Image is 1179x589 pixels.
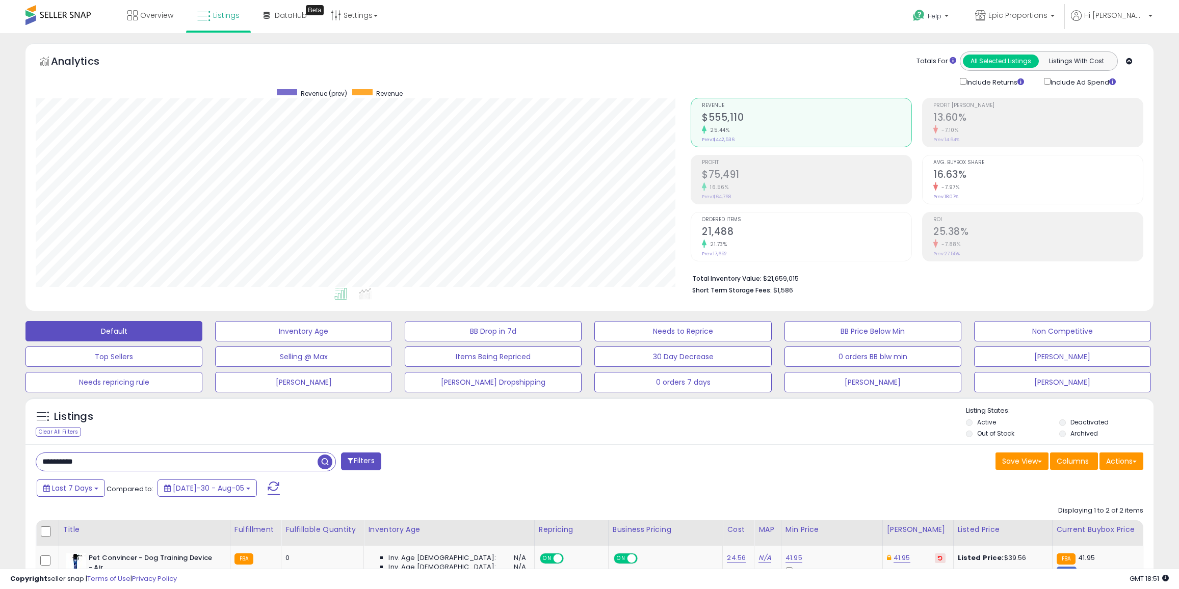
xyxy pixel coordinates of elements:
small: 16.56% [706,183,728,191]
span: [DATE]-30 - Aug-05 [173,483,244,493]
small: -7.97% [938,183,959,191]
button: Actions [1099,452,1143,470]
button: [PERSON_NAME] [215,372,392,392]
div: Fulfillable Quantity [285,524,359,535]
span: Help [928,12,941,20]
span: Avg. Buybox Share [933,160,1143,166]
label: Active [977,418,996,426]
div: seller snap | | [10,574,177,584]
small: Prev: 17,652 [702,251,727,257]
span: Compared to: [107,484,153,494]
label: Deactivated [1070,418,1109,426]
button: Needs to Reprice [594,321,771,341]
span: $1,586 [773,285,793,295]
div: 0 [285,553,356,563]
button: Last 7 Days [37,479,105,497]
span: Revenue [702,103,911,109]
h2: 13.60% [933,112,1143,125]
div: Include Returns [952,76,1036,88]
span: Ordered Items [702,217,911,223]
span: Inv. Age [DEMOGRAPHIC_DATA]: [388,553,496,563]
button: BB Price Below Min [784,321,961,341]
small: 25.44% [706,126,729,134]
small: Prev: 27.55% [933,251,960,257]
button: [PERSON_NAME] [784,372,961,392]
i: Revert to store-level Dynamic Max Price [938,555,942,560]
small: Prev: $442,536 [702,137,735,143]
h2: $75,491 [702,169,911,182]
span: Overview [140,10,173,20]
label: Out of Stock [977,429,1014,438]
i: Get Help [912,9,925,22]
button: 30 Day Decrease [594,346,771,367]
div: Cost [727,524,750,535]
button: Listings With Cost [1038,55,1114,68]
div: Title [63,524,226,535]
span: Revenue [376,89,403,98]
button: [PERSON_NAME] Dropshipping [405,372,582,392]
button: [PERSON_NAME] [974,372,1151,392]
li: $21,659,015 [692,272,1136,284]
span: 2025-08-13 18:51 GMT [1130,574,1169,583]
small: -7.10% [938,126,958,134]
button: Items Being Repriced [405,346,582,367]
span: Epic Proportions [988,10,1047,20]
small: Prev: 14.64% [933,137,959,143]
a: Privacy Policy [132,574,177,583]
button: Top Sellers [25,346,202,367]
span: Columns [1057,456,1089,466]
h2: $555,110 [702,112,911,125]
small: 21.73% [706,240,727,248]
div: Min Price [785,524,878,535]
button: Filters [341,452,381,470]
i: This overrides the store level Dynamic Max Price for this listing [887,554,891,561]
div: Include Ad Spend [1036,76,1132,88]
h2: 25.38% [933,226,1143,239]
div: Repricing [539,524,604,535]
span: ROI [933,217,1143,223]
button: Save View [995,452,1049,470]
span: Revenue (prev) [301,89,347,98]
small: FBA [1057,553,1076,565]
span: Hi [PERSON_NAME] [1084,10,1145,20]
button: Needs repricing rule [25,372,202,392]
div: [PERSON_NAME] [887,524,949,535]
b: Listed Price: [958,553,1004,563]
span: OFF [562,554,578,563]
b: Total Inventory Value: [692,274,762,283]
a: 24.56 [727,553,746,563]
a: Help [905,2,959,33]
div: Clear All Filters [36,427,81,437]
span: N/A [514,553,526,563]
div: Displaying 1 to 2 of 2 items [1058,506,1143,516]
div: Totals For [916,57,956,66]
button: [DATE]-30 - Aug-05 [158,479,257,497]
h5: Analytics [51,54,119,71]
small: FBA [234,553,253,565]
button: Selling @ Max [215,346,392,367]
span: Profit [702,160,911,166]
span: Listings [213,10,240,20]
div: Current Buybox Price [1057,524,1139,535]
small: Prev: $64,768 [702,194,731,200]
div: Listed Price [958,524,1048,535]
a: Hi [PERSON_NAME] [1071,10,1152,33]
div: $39.56 [958,553,1044,563]
h2: 16.63% [933,169,1143,182]
button: 0 orders 7 days [594,372,771,392]
a: N/A [758,553,771,563]
a: 41.95 [785,553,802,563]
label: Archived [1070,429,1098,438]
button: Columns [1050,452,1098,470]
div: Tooltip anchor [306,5,324,15]
button: 0 orders BB blw min [784,346,961,367]
button: BB Drop in 7d [405,321,582,341]
span: ON [541,554,554,563]
span: OFF [636,554,652,563]
button: Non Competitive [974,321,1151,341]
span: Profit [PERSON_NAME] [933,103,1143,109]
button: Inventory Age [215,321,392,341]
b: Short Term Storage Fees: [692,286,772,294]
button: Default [25,321,202,341]
a: 41.95 [894,553,910,563]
